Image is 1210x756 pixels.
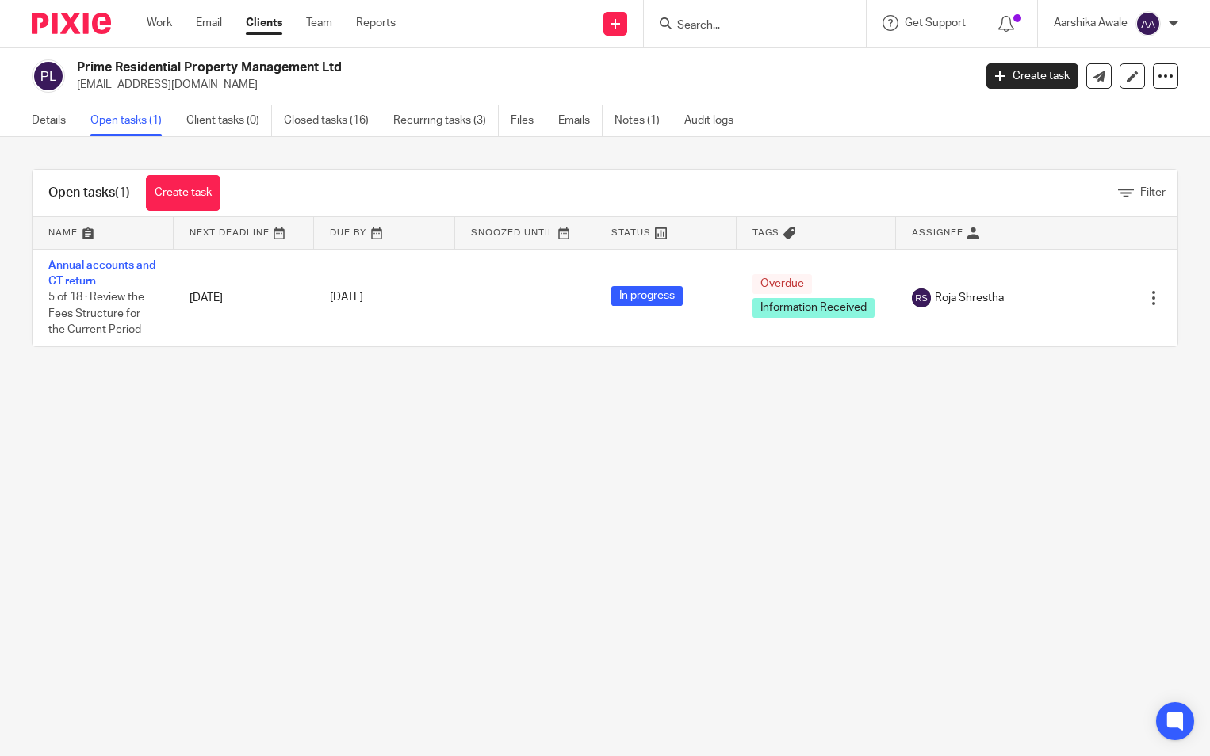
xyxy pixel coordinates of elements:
a: Work [147,15,172,31]
img: svg%3E [912,288,931,307]
span: (1) [115,186,130,199]
span: Roja Shrestha [935,290,1004,306]
span: Filter [1140,187,1166,198]
span: Snoozed Until [471,228,554,237]
a: Create task [986,63,1078,89]
a: Emails [558,105,603,136]
a: Client tasks (0) [186,105,272,136]
a: Closed tasks (16) [284,105,381,136]
h1: Open tasks [48,185,130,201]
a: Create task [146,175,220,211]
a: Reports [356,15,396,31]
a: Audit logs [684,105,745,136]
a: Annual accounts and CT return [48,260,155,287]
span: In progress [611,286,683,306]
img: Pixie [32,13,111,34]
a: Details [32,105,78,136]
span: Overdue [752,274,812,294]
a: Recurring tasks (3) [393,105,499,136]
a: Email [196,15,222,31]
td: [DATE] [174,249,315,346]
a: Clients [246,15,282,31]
img: svg%3E [1135,11,1161,36]
h2: Prime Residential Property Management Ltd [77,59,786,76]
a: Notes (1) [615,105,672,136]
a: Open tasks (1) [90,105,174,136]
span: [DATE] [330,292,363,304]
a: Team [306,15,332,31]
a: Files [511,105,546,136]
span: Tags [752,228,779,237]
input: Search [676,19,818,33]
img: svg%3E [32,59,65,93]
span: Get Support [905,17,966,29]
p: [EMAIL_ADDRESS][DOMAIN_NAME] [77,77,963,93]
p: Aarshika Awale [1054,15,1128,31]
span: 5 of 18 · Review the Fees Structure for the Current Period [48,292,144,335]
span: Information Received [752,298,875,318]
span: Status [611,228,651,237]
